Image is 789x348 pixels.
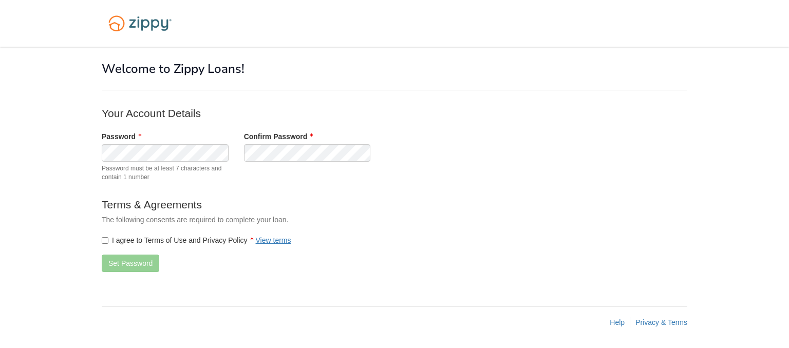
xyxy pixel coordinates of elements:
p: Terms & Agreements [102,197,513,212]
label: Confirm Password [244,131,313,142]
p: The following consents are required to complete your loan. [102,215,513,225]
input: Verify Password [244,144,371,162]
a: View terms [256,236,291,244]
label: I agree to Terms of Use and Privacy Policy [102,235,291,245]
input: I agree to Terms of Use and Privacy PolicyView terms [102,237,108,244]
button: Set Password [102,255,159,272]
label: Password [102,131,141,142]
a: Help [610,318,625,326]
img: Logo [102,10,178,36]
a: Privacy & Terms [635,318,687,326]
h1: Welcome to Zippy Loans! [102,62,687,75]
p: Your Account Details [102,106,513,121]
span: Password must be at least 7 characters and contain 1 number [102,164,229,182]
